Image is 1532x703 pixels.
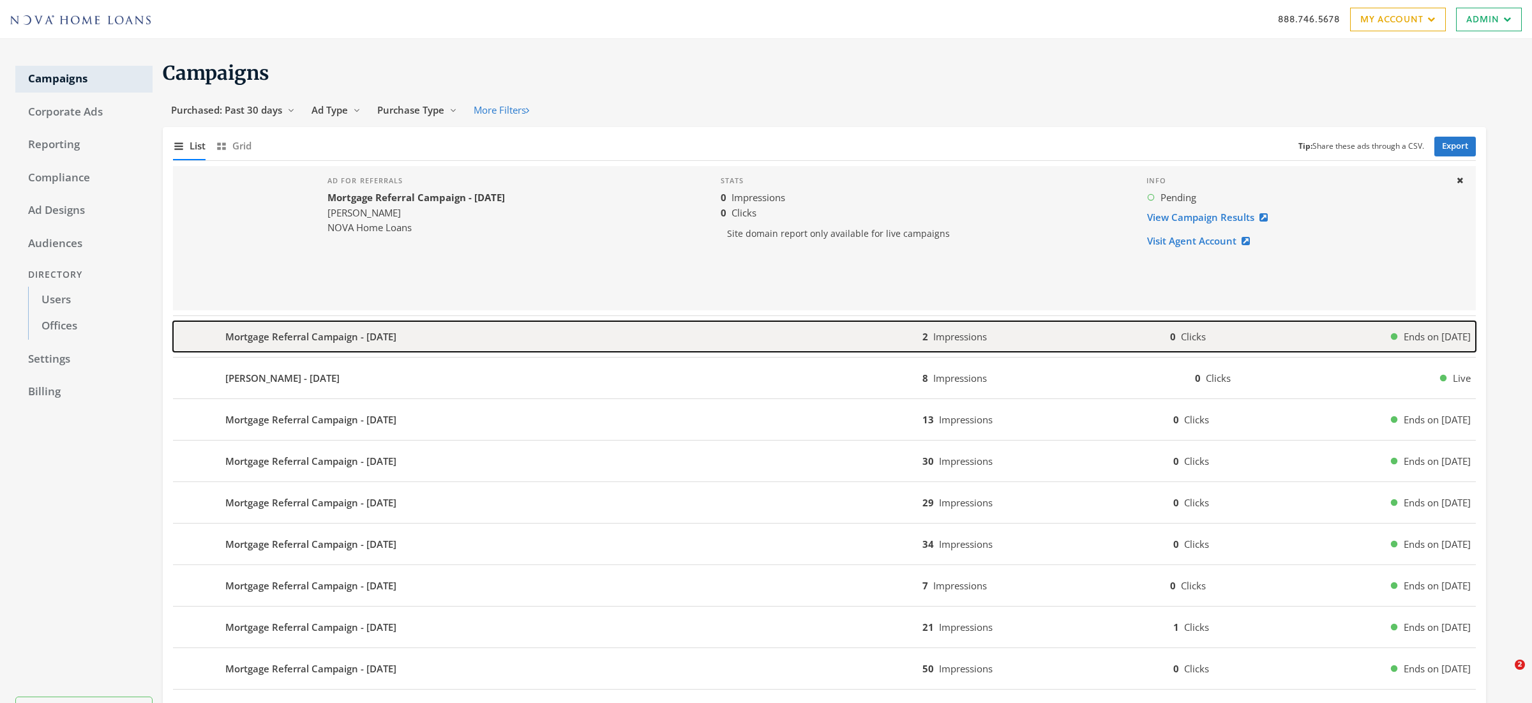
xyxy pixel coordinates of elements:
[933,372,987,384] span: Impressions
[369,98,465,122] button: Purchase Type
[939,413,993,426] span: Impressions
[1173,455,1179,467] b: 0
[922,662,934,675] b: 50
[1146,176,1446,185] h4: Info
[15,263,153,287] div: Directory
[1404,661,1471,676] span: Ends on [DATE]
[173,653,1476,684] button: Mortgage Referral Campaign - [DATE]50Impressions0ClicksEnds on [DATE]
[225,661,396,676] b: Mortgage Referral Campaign - [DATE]
[225,537,396,552] b: Mortgage Referral Campaign - [DATE]
[28,313,153,340] a: Offices
[732,191,785,204] span: Impressions
[1278,12,1340,26] a: 888.746.5678
[173,446,1476,476] button: Mortgage Referral Campaign - [DATE]30Impressions0ClicksEnds on [DATE]
[922,538,934,550] b: 34
[939,455,993,467] span: Impressions
[15,346,153,373] a: Settings
[1184,538,1209,550] span: Clicks
[939,621,993,633] span: Impressions
[163,98,303,122] button: Purchased: Past 30 days
[1515,660,1525,670] span: 2
[1404,454,1471,469] span: Ends on [DATE]
[1453,371,1471,386] span: Live
[225,371,340,386] b: [PERSON_NAME] - [DATE]
[173,321,1476,352] button: Mortgage Referral Campaign - [DATE]2Impressions0ClicksEnds on [DATE]
[933,330,987,343] span: Impressions
[1173,538,1179,550] b: 0
[1184,496,1209,509] span: Clicks
[225,412,396,427] b: Mortgage Referral Campaign - [DATE]
[1184,455,1209,467] span: Clicks
[1298,140,1312,151] b: Tip:
[922,496,934,509] b: 29
[1404,495,1471,510] span: Ends on [DATE]
[377,103,444,116] span: Purchase Type
[163,61,269,85] span: Campaigns
[173,363,1476,393] button: [PERSON_NAME] - [DATE]8Impressions0ClicksLive
[1456,8,1522,31] a: Admin
[15,197,153,224] a: Ad Designs
[327,176,505,185] h4: Ad for referrals
[1146,206,1276,229] a: View Campaign Results
[225,620,396,635] b: Mortgage Referral Campaign - [DATE]
[303,98,369,122] button: Ad Type
[1170,579,1176,592] b: 0
[327,220,505,235] div: NOVA Home Loans
[15,99,153,126] a: Corporate Ads
[173,404,1476,435] button: Mortgage Referral Campaign - [DATE]13Impressions0ClicksEnds on [DATE]
[1173,496,1179,509] b: 0
[1298,140,1424,153] small: Share these ads through a CSV.
[1350,8,1446,31] a: My Account
[939,538,993,550] span: Impressions
[173,487,1476,518] button: Mortgage Referral Campaign - [DATE]29Impressions0ClicksEnds on [DATE]
[922,413,934,426] b: 13
[465,98,537,122] button: More Filters
[1489,660,1519,690] iframe: Intercom live chat
[173,132,206,160] button: List
[15,379,153,405] a: Billing
[312,103,348,116] span: Ad Type
[1181,579,1206,592] span: Clicks
[232,139,252,153] span: Grid
[171,103,282,116] span: Purchased: Past 30 days
[15,165,153,192] a: Compliance
[173,529,1476,559] button: Mortgage Referral Campaign - [DATE]34Impressions0ClicksEnds on [DATE]
[732,206,756,219] span: Clicks
[15,231,153,257] a: Audiences
[1195,372,1201,384] b: 0
[939,662,993,675] span: Impressions
[225,329,396,344] b: Mortgage Referral Campaign - [DATE]
[1434,137,1476,156] a: Export
[922,621,934,633] b: 21
[1173,413,1179,426] b: 0
[721,191,726,204] b: 0
[15,66,153,93] a: Campaigns
[327,191,505,204] b: Mortgage Referral Campaign - [DATE]
[1184,621,1209,633] span: Clicks
[721,176,1126,185] h4: Stats
[225,495,396,510] b: Mortgage Referral Campaign - [DATE]
[173,612,1476,642] button: Mortgage Referral Campaign - [DATE]21Impressions1ClicksEnds on [DATE]
[1173,662,1179,675] b: 0
[173,570,1476,601] button: Mortgage Referral Campaign - [DATE]7Impressions0ClicksEnds on [DATE]
[225,454,396,469] b: Mortgage Referral Campaign - [DATE]
[933,579,987,592] span: Impressions
[190,139,206,153] span: List
[1404,620,1471,635] span: Ends on [DATE]
[922,372,928,384] b: 8
[1404,412,1471,427] span: Ends on [DATE]
[225,578,396,593] b: Mortgage Referral Campaign - [DATE]
[1160,190,1196,205] span: Pending
[327,206,505,220] div: [PERSON_NAME]
[1404,329,1471,344] span: Ends on [DATE]
[216,132,252,160] button: Grid
[1206,372,1231,384] span: Clicks
[721,220,1126,247] p: Site domain report only available for live campaigns
[1173,621,1179,633] b: 1
[28,287,153,314] a: Users
[922,579,928,592] b: 7
[10,15,151,24] img: Adwerx
[1146,229,1258,253] a: Visit Agent Account
[1181,330,1206,343] span: Clicks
